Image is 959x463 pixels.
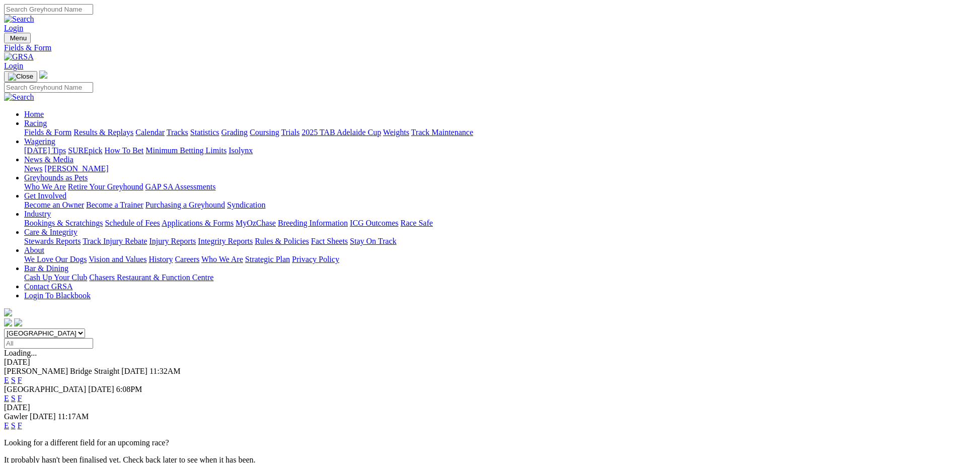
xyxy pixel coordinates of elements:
p: Looking for a different field for an upcoming race? [4,438,955,447]
a: Bar & Dining [24,264,68,273]
a: Purchasing a Greyhound [145,201,225,209]
a: S [11,376,16,384]
a: We Love Our Dogs [24,255,87,263]
a: Fields & Form [4,43,955,52]
span: Loading... [4,349,37,357]
a: E [4,394,9,403]
a: [PERSON_NAME] [44,164,108,173]
a: Become a Trainer [86,201,143,209]
a: Track Injury Rebate [83,237,147,245]
input: Select date [4,338,93,349]
span: 11:17AM [58,412,89,421]
div: [DATE] [4,403,955,412]
span: [GEOGRAPHIC_DATA] [4,385,86,393]
div: Racing [24,128,955,137]
input: Search [4,4,93,15]
div: Greyhounds as Pets [24,182,955,191]
a: Login [4,24,23,32]
a: Schedule of Fees [105,219,160,227]
a: 2025 TAB Adelaide Cup [302,128,381,137]
a: Retire Your Greyhound [68,182,143,191]
a: Careers [175,255,199,263]
a: Wagering [24,137,55,146]
span: [DATE] [30,412,56,421]
a: F [18,421,22,430]
a: Fields & Form [24,128,71,137]
a: Race Safe [400,219,432,227]
img: logo-grsa-white.png [4,308,12,316]
a: How To Bet [105,146,144,155]
button: Toggle navigation [4,71,37,82]
a: S [11,394,16,403]
span: [DATE] [121,367,147,375]
a: Results & Replays [73,128,133,137]
div: [DATE] [4,358,955,367]
a: ICG Outcomes [350,219,398,227]
a: Isolynx [229,146,253,155]
img: logo-grsa-white.png [39,71,47,79]
a: Tracks [167,128,188,137]
a: Contact GRSA [24,282,72,291]
a: Stay On Track [350,237,396,245]
a: Fact Sheets [311,237,348,245]
a: Home [24,110,44,118]
div: Wagering [24,146,955,155]
a: Become an Owner [24,201,84,209]
a: Racing [24,119,47,127]
a: Privacy Policy [292,255,339,263]
a: E [4,421,9,430]
div: Industry [24,219,955,228]
a: Statistics [190,128,219,137]
a: News [24,164,42,173]
a: Industry [24,210,51,218]
a: F [18,394,22,403]
a: Login [4,61,23,70]
input: Search [4,82,93,93]
a: About [24,246,44,254]
a: Chasers Restaurant & Function Centre [89,273,213,282]
a: History [149,255,173,263]
a: Grading [222,128,248,137]
a: Get Involved [24,191,66,200]
a: Calendar [135,128,165,137]
a: Trials [281,128,300,137]
div: Bar & Dining [24,273,955,282]
span: [DATE] [88,385,114,393]
a: Stewards Reports [24,237,81,245]
a: Breeding Information [278,219,348,227]
a: GAP SA Assessments [145,182,216,191]
a: Login To Blackbook [24,291,91,300]
div: Care & Integrity [24,237,955,246]
img: twitter.svg [14,318,22,326]
a: [DATE] Tips [24,146,66,155]
a: Integrity Reports [198,237,253,245]
img: GRSA [4,52,34,61]
a: S [11,421,16,430]
div: Get Involved [24,201,955,210]
a: Weights [383,128,409,137]
a: Who We Are [201,255,243,263]
a: Track Maintenance [411,128,473,137]
a: MyOzChase [236,219,276,227]
a: Cash Up Your Club [24,273,87,282]
a: News & Media [24,155,73,164]
a: Strategic Plan [245,255,290,263]
button: Toggle navigation [4,33,31,43]
a: Minimum Betting Limits [145,146,227,155]
div: About [24,255,955,264]
img: Search [4,93,34,102]
a: Care & Integrity [24,228,78,236]
a: Coursing [250,128,279,137]
span: [PERSON_NAME] Bridge Straight [4,367,119,375]
span: 6:08PM [116,385,142,393]
span: 11:32AM [150,367,181,375]
a: Applications & Forms [162,219,234,227]
span: Gawler [4,412,28,421]
a: SUREpick [68,146,102,155]
a: Who We Are [24,182,66,191]
img: Search [4,15,34,24]
a: Bookings & Scratchings [24,219,103,227]
a: Greyhounds as Pets [24,173,88,182]
a: Syndication [227,201,265,209]
img: Close [8,73,33,81]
